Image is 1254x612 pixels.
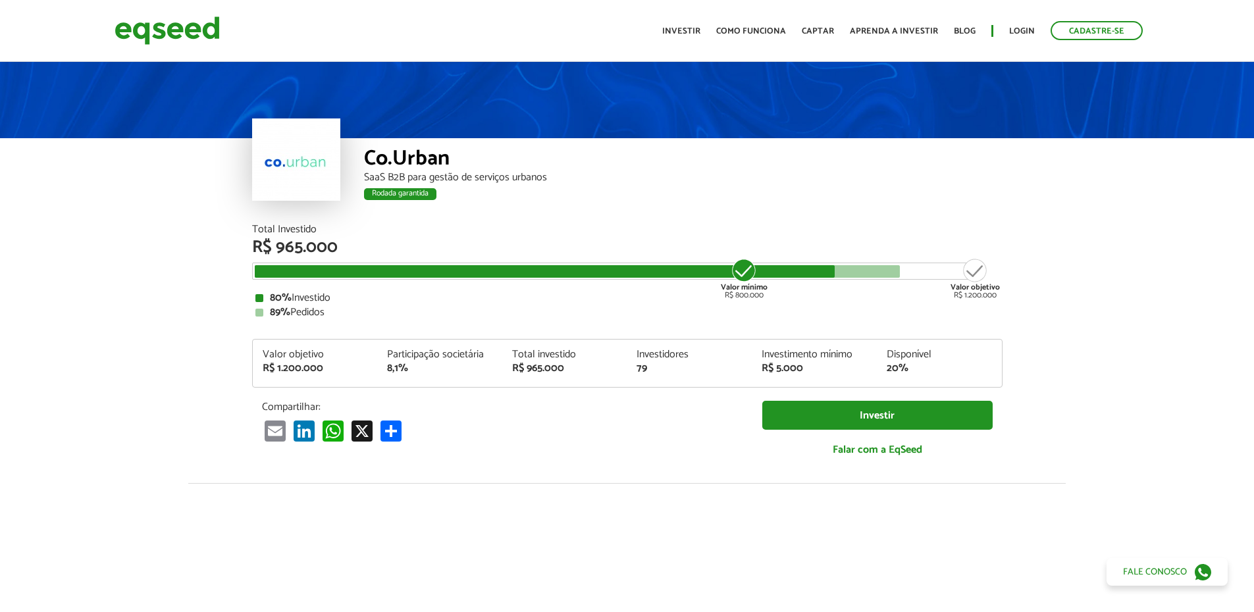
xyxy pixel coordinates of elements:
[270,303,290,321] strong: 89%
[270,289,292,307] strong: 80%
[662,27,700,36] a: Investir
[887,349,992,360] div: Disponível
[719,257,769,299] div: R$ 800.000
[255,293,999,303] div: Investido
[387,349,492,360] div: Participação societária
[320,420,346,442] a: WhatsApp
[887,363,992,374] div: 20%
[954,27,976,36] a: Blog
[512,349,617,360] div: Total investido
[1107,558,1228,586] a: Fale conosco
[762,349,867,360] div: Investimento mínimo
[291,420,317,442] a: LinkedIn
[951,281,1000,293] strong: Valor objetivo
[378,420,404,442] a: Compartilhar
[263,349,368,360] div: Valor objetivo
[762,363,867,374] div: R$ 5.000
[951,257,1000,299] div: R$ 1.200.000
[349,420,375,442] a: X
[364,148,1003,172] div: Co.Urban
[255,307,999,318] div: Pedidos
[252,224,1003,235] div: Total Investido
[387,363,492,374] div: 8,1%
[1009,27,1035,36] a: Login
[1051,21,1143,40] a: Cadastre-se
[364,172,1003,183] div: SaaS B2B para gestão de serviços urbanos
[252,239,1003,256] div: R$ 965.000
[721,281,768,293] strong: Valor mínimo
[637,363,742,374] div: 79
[850,27,938,36] a: Aprenda a investir
[115,13,220,48] img: EqSeed
[262,420,288,442] a: Email
[716,27,786,36] a: Como funciona
[263,363,368,374] div: R$ 1.200.000
[262,401,743,413] p: Compartilhar:
[802,27,834,36] a: Captar
[762,436,993,463] a: Falar com a EqSeed
[637,349,742,360] div: Investidores
[512,363,617,374] div: R$ 965.000
[762,401,993,430] a: Investir
[364,188,436,200] div: Rodada garantida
